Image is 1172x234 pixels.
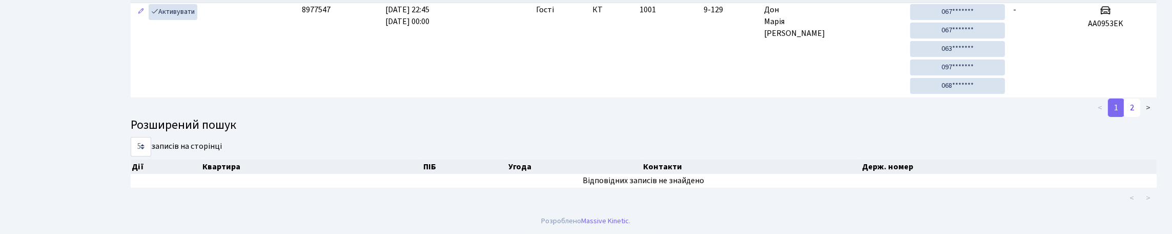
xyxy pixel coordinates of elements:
[1140,99,1157,117] a: >
[861,160,1157,174] th: Держ. номер
[135,4,147,20] a: Редагувати
[1124,99,1140,117] a: 2
[302,4,331,15] span: 8977547
[385,4,429,27] span: [DATE] 22:45 [DATE] 00:00
[131,137,151,157] select: записів на сторінці
[592,4,631,16] span: КТ
[1058,19,1153,29] h5: AA0953EK
[149,4,197,20] a: Активувати
[642,160,860,174] th: Контакти
[764,4,902,40] span: Дон Марія [PERSON_NAME]
[1013,4,1016,15] span: -
[582,216,629,226] a: Massive Kinetic
[640,4,656,15] span: 1001
[536,4,554,16] span: Гості
[131,118,1157,133] h4: Розширений пошук
[422,160,507,174] th: ПІБ
[507,160,643,174] th: Угода
[201,160,422,174] th: Квартира
[704,4,756,16] span: 9-129
[131,137,222,157] label: записів на сторінці
[131,174,1157,188] td: Відповідних записів не знайдено
[1108,99,1124,117] a: 1
[131,160,201,174] th: Дії
[542,216,631,227] div: Розроблено .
